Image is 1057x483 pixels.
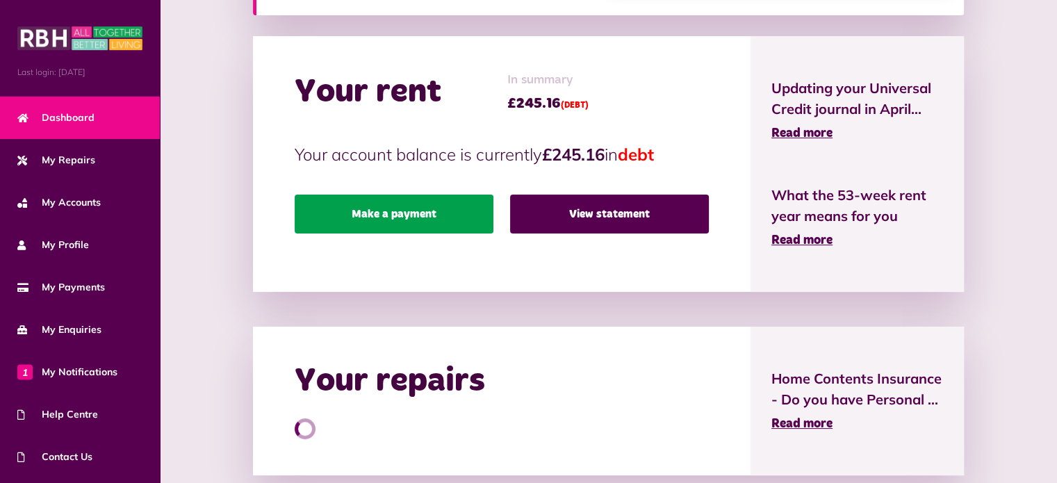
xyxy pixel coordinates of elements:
[17,365,117,379] span: My Notifications
[17,66,142,79] span: Last login: [DATE]
[771,185,943,227] span: What the 53-week rent year means for you
[295,195,493,234] a: Make a payment
[618,144,654,165] span: debt
[771,368,943,434] a: Home Contents Insurance - Do you have Personal ... Read more
[507,93,589,114] span: £245.16
[17,280,105,295] span: My Payments
[17,24,142,52] img: MyRBH
[17,195,101,210] span: My Accounts
[771,78,943,143] a: Updating your Universal Credit journal in April... Read more
[771,368,943,410] span: Home Contents Insurance - Do you have Personal ...
[771,418,833,430] span: Read more
[17,110,95,125] span: Dashboard
[295,361,485,402] h2: Your repairs
[771,185,943,250] a: What the 53-week rent year means for you Read more
[295,72,441,113] h2: Your rent
[771,127,833,140] span: Read more
[17,407,98,422] span: Help Centre
[771,234,833,247] span: Read more
[561,101,589,110] span: (DEBT)
[17,322,101,337] span: My Enquiries
[510,195,709,234] a: View statement
[17,364,33,379] span: 1
[771,78,943,120] span: Updating your Universal Credit journal in April...
[542,144,605,165] strong: £245.16
[295,142,709,167] p: Your account balance is currently in
[17,238,89,252] span: My Profile
[17,153,95,167] span: My Repairs
[507,71,589,90] span: In summary
[17,450,92,464] span: Contact Us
